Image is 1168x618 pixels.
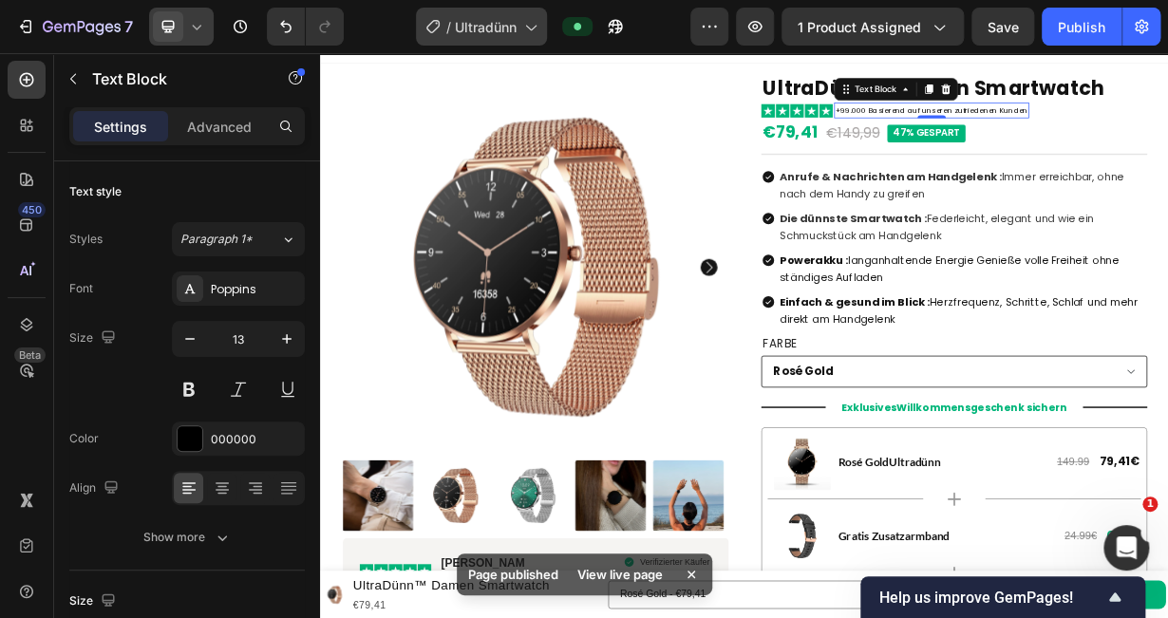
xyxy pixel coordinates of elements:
h2: Ultradünn [693,537,971,561]
div: Styles [69,231,103,248]
iframe: Design area [320,53,1168,618]
pre: 47% Gespart [761,96,866,120]
div: 000000 [211,431,300,448]
img: gempages_532405519562834837-2a67e9d4-7536-4e82-b8a0-6e97c5ac6824.webp [609,511,685,587]
span: Help us improve GemPages! [879,589,1103,607]
div: Show more [143,528,232,547]
div: Rich Text Editor. Editing area: main [689,66,951,87]
button: 7 [8,8,141,46]
a: Rosé Gold [695,539,763,557]
div: Text Block [713,40,778,57]
div: Font [69,280,93,297]
div: Color [69,430,99,447]
button: Publish [1042,8,1121,46]
legend: Farbe [592,379,642,403]
button: Paragraph 1* [172,222,305,256]
div: Align [69,476,122,501]
strong: Die dünnste Smartwatch : [616,212,814,232]
span: +99.000 Basierend auf unseren zufriedenen Kunden [691,69,950,84]
span: Save [988,19,1019,35]
strong: 79,41€ [1046,537,1100,559]
span: Immer erreichbar, ohne nach dem Handy zu greifen [616,156,1079,198]
span: / [446,17,451,37]
span: Paragraph 1* [180,231,253,248]
span: Ultradünn [455,17,517,37]
h1: UltraDünn™ Damen Smartwatch [592,28,1110,66]
div: Size [69,589,120,614]
s: 149.99 [989,540,1032,556]
button: Save [971,8,1034,46]
button: Carousel Next Arrow [510,276,533,299]
p: 7 [124,15,133,38]
div: Beta [14,347,46,363]
button: 1 product assigned [782,8,964,46]
div: Poppins [211,281,300,298]
button: Show more [69,520,305,554]
img: gempages_532405519562834837-457c818f-3882-4940-86f0-698f5398c408.png [592,68,688,86]
strong: Einfach & gesund im Blick : [616,324,818,344]
p: Page published [468,565,558,584]
strong: Willkommensgeschenk sichern [774,466,1003,485]
p: Herzfrequenz, Schritte, Schlaf und mehr direkt am Handgelenk [616,323,1107,368]
strong: Powerakku : [616,268,708,288]
div: Size [69,326,120,351]
div: Publish [1058,17,1105,37]
p: Exklusives [680,467,1022,484]
p: Settings [94,117,147,137]
button: Show survey - Help us improve GemPages! [879,586,1126,609]
p: langanhaltende Energie Genieße volle Freiheit ohne ständiges Aufladen [616,267,1107,312]
strong: Anrufe & Nachrichten am Handgelenk : [616,156,914,176]
div: View live page [566,561,674,588]
p: Text Block [92,67,254,90]
div: Text style [69,183,122,200]
span: Federleicht, elegant und wie ein Schmuckstück am Handgelenk [616,212,1038,254]
div: 450 [18,202,46,217]
div: €149,99 [677,92,753,123]
iframe: Intercom live chat [1103,525,1149,571]
div: €79,41 [592,91,669,123]
div: Undo/Redo [267,8,344,46]
span: 1 product assigned [798,17,921,37]
p: Advanced [187,117,252,137]
span: 1 [1142,496,1158,512]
